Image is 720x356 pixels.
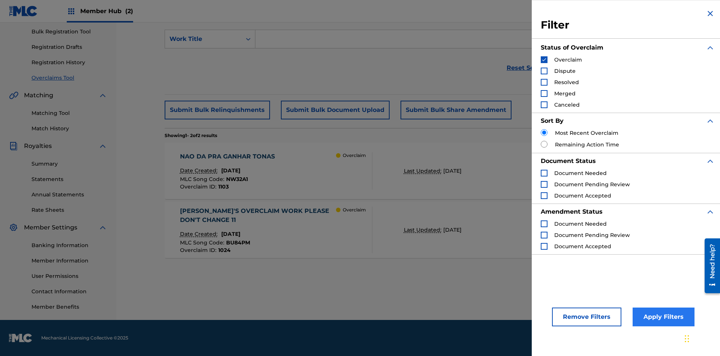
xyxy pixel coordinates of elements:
span: (2) [125,8,133,15]
button: Remove Filters [552,308,621,326]
img: Member Settings [9,223,18,232]
button: Submit Bulk Relinquishments [165,101,270,119]
p: Showing 1 - 2 of 2 results [165,132,217,139]
span: Member Hub [80,7,133,15]
a: [PERSON_NAME]'S OVERCLAIM WORK PLEASE DON'T CHANGE 11Date Created:[DATE]MLC Song Code:BU84PMOverc... [165,202,672,258]
span: Document Accepted [554,192,611,199]
a: Rate Sheets [31,206,107,214]
a: Contact Information [31,288,107,296]
div: Work Title [169,35,237,44]
strong: Sort By [541,117,564,124]
a: Annual Statements [31,191,107,199]
a: Overclaims Tool [31,74,107,82]
strong: Status of Overclaim [541,44,603,51]
img: expand [706,207,715,216]
span: Overclaim [554,56,582,63]
img: expand [706,43,715,52]
span: [DATE] [221,231,240,237]
button: Submit Bulk Document Upload [281,101,390,119]
span: [DATE] [443,167,462,174]
span: NW32A1 [226,176,248,183]
span: Document Accepted [554,243,611,250]
img: Top Rightsholders [67,7,76,16]
div: NAO DA PRA GANHAR TONAS [180,152,279,161]
a: Statements [31,175,107,183]
img: expand [98,142,107,151]
span: Dispute [554,68,576,74]
span: Overclaim ID : [180,183,218,190]
span: Document Needed [554,220,607,227]
span: Resolved [554,79,579,86]
a: User Permissions [31,272,107,280]
span: Document Needed [554,170,607,176]
a: Registration History [31,59,107,66]
span: [DATE] [443,226,462,233]
iframe: Resource Center [699,235,720,297]
span: Overclaim ID : [180,247,218,253]
iframe: Chat Widget [682,320,720,356]
a: Registration Drafts [31,43,107,51]
span: Member Settings [24,223,77,232]
p: Overclaim [343,152,366,159]
p: Last Updated: [404,226,443,234]
p: Last Updated: [404,167,443,175]
img: MLC Logo [9,6,38,17]
span: Document Pending Review [554,232,630,238]
a: Banking Information [31,241,107,249]
strong: Document Status [541,157,596,164]
span: MLC Song Code : [180,176,226,183]
div: Drag [685,327,689,350]
span: Matching [24,91,53,100]
span: Document Pending Review [554,181,630,188]
form: Search Form [165,30,672,83]
span: MLC Song Code : [180,239,226,246]
a: Match History [31,125,107,133]
p: Date Created: [180,167,219,175]
a: Bulk Registration Tool [31,28,107,36]
img: expand [98,223,107,232]
img: close [706,9,715,18]
strong: Amendment Status [541,208,603,215]
a: NAO DA PRA GANHAR TONASDate Created:[DATE]MLC Song Code:NW32A1Overclaim ID:1103 OverclaimLast Upd... [165,143,672,199]
span: 1103 [218,183,229,190]
p: Overclaim [343,207,366,213]
a: Matching Tool [31,109,107,117]
button: Apply Filters [633,308,694,326]
img: expand [98,91,107,100]
img: Royalties [9,142,18,151]
span: Mechanical Licensing Collective © 2025 [41,335,128,341]
h3: Filter [541,18,715,32]
button: Submit Bulk Share Amendment [400,101,511,119]
a: Reset Search [503,60,552,76]
img: expand [706,157,715,166]
a: Member Benefits [31,303,107,311]
span: 1024 [218,247,231,253]
label: Most Recent Overclaim [555,129,618,137]
span: BU84PM [226,239,250,246]
span: Merged [554,90,576,97]
div: [PERSON_NAME]'S OVERCLAIM WORK PLEASE DON'T CHANGE 11 [180,207,336,225]
span: [DATE] [221,167,240,174]
p: Date Created: [180,230,219,238]
span: Canceled [554,101,580,108]
img: expand [706,116,715,125]
a: Member Information [31,257,107,265]
label: Remaining Action Time [555,141,619,149]
img: Matching [9,91,18,100]
span: Royalties [24,142,52,151]
img: logo [9,333,32,342]
a: Summary [31,160,107,168]
img: checkbox [541,57,547,62]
